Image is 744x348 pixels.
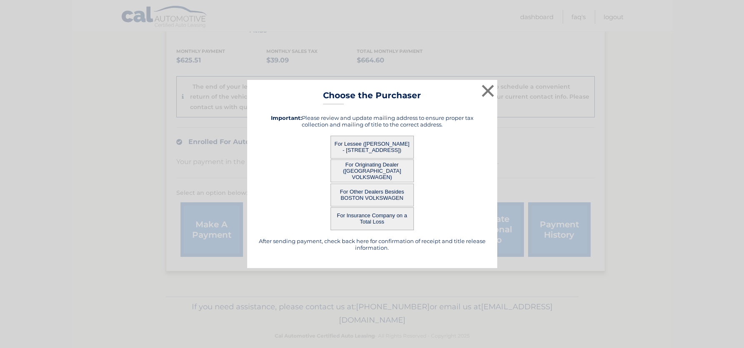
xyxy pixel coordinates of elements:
button: For Insurance Company on a Total Loss [331,207,414,230]
h5: Please review and update mailing address to ensure proper tax collection and mailing of title to ... [258,114,487,128]
h5: After sending payment, check back here for confirmation of receipt and title release information. [258,238,487,251]
strong: Important: [271,114,302,121]
button: For Originating Dealer ([GEOGRAPHIC_DATA] VOLKSWAGEN) [331,159,414,182]
button: For Other Dealers Besides BOSTON VOLKSWAGEN [331,184,414,206]
button: For Lessee ([PERSON_NAME] - [STREET_ADDRESS]) [331,136,414,159]
button: × [480,82,496,99]
h3: Choose the Purchaser [323,90,421,105]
